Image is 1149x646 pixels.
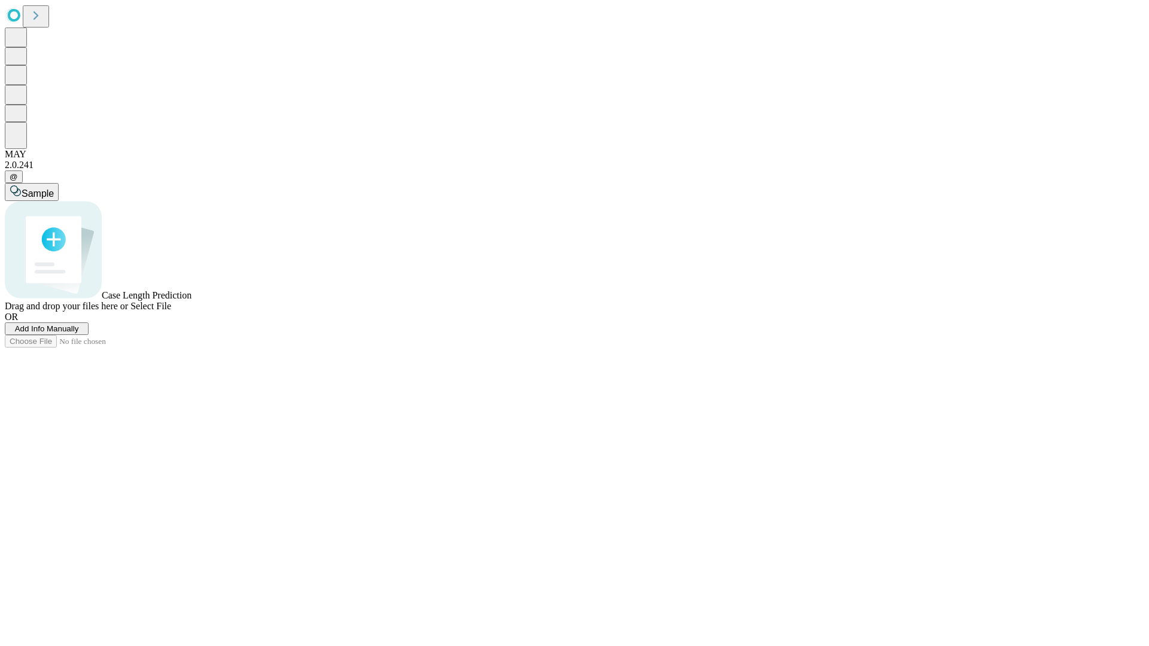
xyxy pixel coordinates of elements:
div: 2.0.241 [5,160,1144,170]
button: Add Info Manually [5,322,89,335]
span: Sample [22,188,54,199]
span: Add Info Manually [15,324,79,333]
span: Select File [130,301,171,311]
span: Case Length Prediction [102,290,191,300]
span: Drag and drop your files here or [5,301,128,311]
span: @ [10,172,18,181]
button: @ [5,170,23,183]
span: OR [5,312,18,322]
button: Sample [5,183,59,201]
div: MAY [5,149,1144,160]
